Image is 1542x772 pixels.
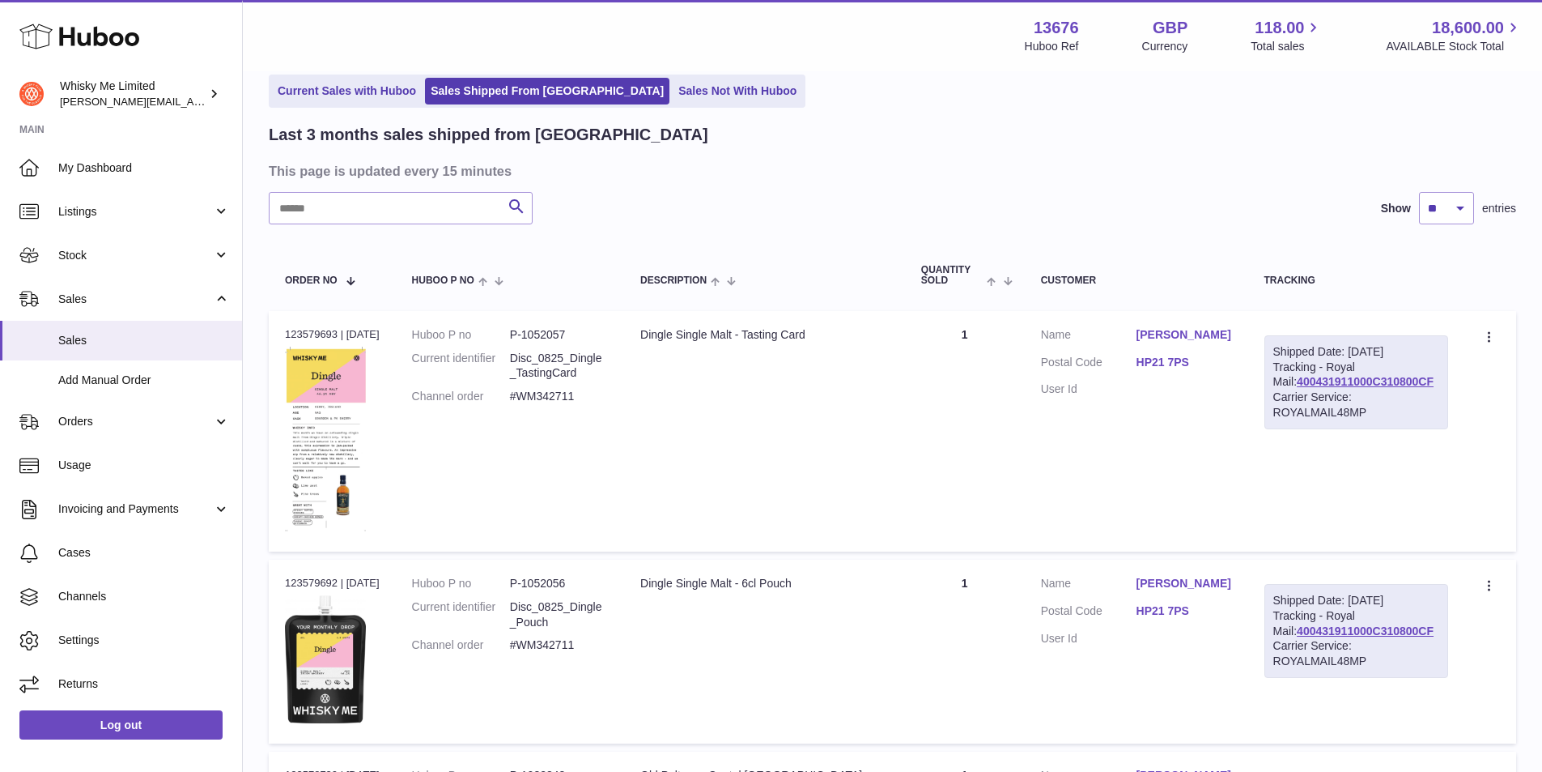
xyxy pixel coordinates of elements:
dt: User Id [1041,382,1136,397]
div: Tracking - Royal Mail: [1264,335,1448,429]
dd: P-1052057 [510,327,608,343]
dt: User Id [1041,631,1136,646]
a: 400431911000C310800CF [1297,625,1434,638]
h3: This page is updated every 15 minutes [269,162,1512,180]
span: Quantity Sold [921,265,983,286]
div: Customer [1041,275,1232,286]
div: Whisky Me Limited [60,79,206,109]
span: Huboo P no [412,275,474,286]
span: Total sales [1251,39,1323,54]
a: HP21 7PS [1136,604,1232,619]
a: [PERSON_NAME] [1136,576,1232,591]
dt: Name [1041,327,1136,347]
strong: 13676 [1034,17,1079,39]
a: Sales Shipped From [GEOGRAPHIC_DATA] [425,78,669,104]
dd: #WM342711 [510,638,608,653]
dt: Current identifier [412,351,510,382]
dt: Channel order [412,638,510,653]
div: Dingle Single Malt - Tasting Card [640,327,889,343]
div: Carrier Service: ROYALMAIL48MP [1273,390,1439,420]
dt: Current identifier [412,599,510,630]
dt: Channel order [412,389,510,404]
div: Tracking - Royal Mail: [1264,584,1448,678]
span: Order No [285,275,338,286]
span: Sales [58,292,213,307]
div: Dingle Single Malt - 6cl Pouch [640,576,889,591]
label: Show [1381,201,1411,216]
span: [PERSON_NAME][EMAIL_ADDRESS][DOMAIN_NAME] [60,95,325,108]
span: Add Manual Order [58,373,230,388]
span: Description [640,275,707,286]
h2: Last 3 months sales shipped from [GEOGRAPHIC_DATA] [269,124,708,146]
img: 1752740722.png [285,347,366,531]
span: My Dashboard [58,160,230,176]
div: Shipped Date: [DATE] [1273,344,1439,360]
span: Usage [58,458,230,473]
a: 118.00 Total sales [1251,17,1323,54]
div: Carrier Service: ROYALMAIL48MP [1273,638,1439,669]
a: Log out [19,710,223,740]
div: 123579693 | [DATE] [285,327,380,342]
strong: GBP [1153,17,1187,39]
span: Stock [58,248,213,263]
img: frances@whiskyshop.com [19,82,44,106]
span: 118.00 [1255,17,1304,39]
a: Current Sales with Huboo [272,78,422,104]
dt: Name [1041,576,1136,595]
div: Shipped Date: [DATE] [1273,593,1439,608]
td: 1 [905,560,1025,744]
dt: Huboo P no [412,576,510,591]
dt: Postal Code [1041,604,1136,623]
a: Sales Not With Huboo [673,78,802,104]
dd: Disc_0825_Dingle_TastingCard [510,351,608,382]
a: [PERSON_NAME] [1136,327,1232,343]
div: Tracking [1264,275,1448,286]
img: 1752740674.jpg [285,595,366,723]
a: 18,600.00 AVAILABLE Stock Total [1386,17,1523,54]
span: Listings [58,204,213,220]
span: Returns [58,676,230,692]
dt: Huboo P no [412,327,510,343]
dt: Postal Code [1041,355,1136,374]
dd: P-1052056 [510,576,608,591]
span: Orders [58,414,213,429]
span: AVAILABLE Stock Total [1386,39,1523,54]
span: 18,600.00 [1432,17,1504,39]
span: Invoicing and Payments [58,501,213,517]
div: Currency [1142,39,1188,54]
a: 400431911000C310800CF [1297,375,1434,388]
dd: #WM342711 [510,389,608,404]
div: 123579692 | [DATE] [285,576,380,591]
span: Cases [58,545,230,561]
span: Channels [58,589,230,604]
span: Settings [58,633,230,648]
td: 1 [905,311,1025,552]
span: Sales [58,333,230,348]
div: Huboo Ref [1025,39,1079,54]
dd: Disc_0825_Dingle_Pouch [510,599,608,630]
span: entries [1482,201,1516,216]
a: HP21 7PS [1136,355,1232,370]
